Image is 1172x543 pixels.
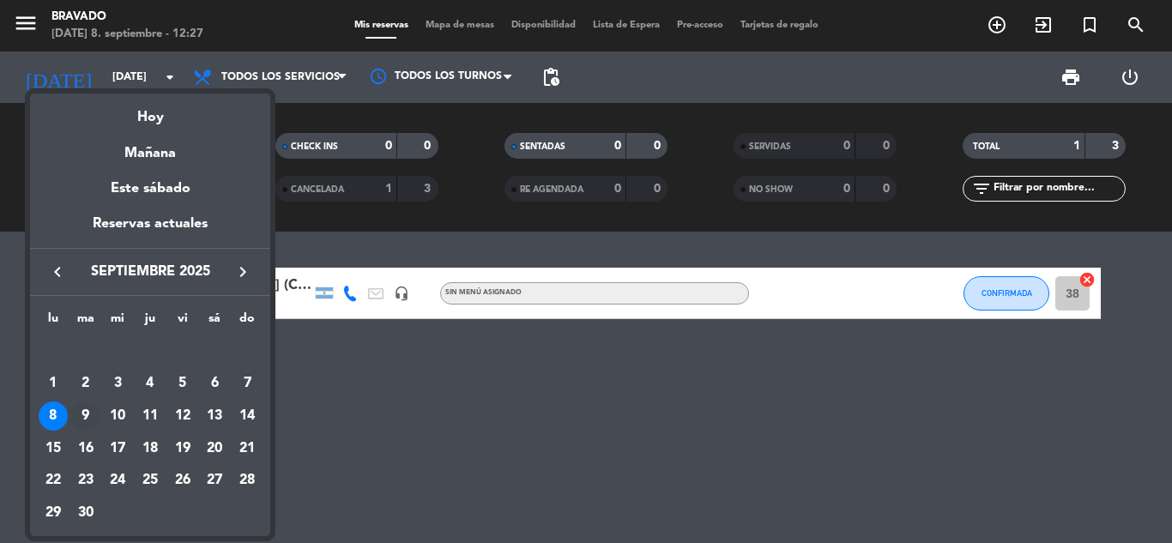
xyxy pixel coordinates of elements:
[103,401,132,431] div: 10
[101,309,134,335] th: miércoles
[168,434,197,463] div: 19
[200,467,229,496] div: 27
[231,368,263,401] td: 7 de septiembre de 2025
[136,401,165,431] div: 11
[47,262,68,282] i: keyboard_arrow_left
[103,467,132,496] div: 24
[136,369,165,398] div: 4
[231,432,263,465] td: 21 de septiembre de 2025
[199,432,232,465] td: 20 de septiembre de 2025
[39,369,68,398] div: 1
[37,465,69,498] td: 22 de septiembre de 2025
[37,432,69,465] td: 15 de septiembre de 2025
[30,130,270,165] div: Mañana
[71,369,100,398] div: 2
[42,261,73,283] button: keyboard_arrow_left
[30,165,270,213] div: Este sábado
[199,400,232,432] td: 13 de septiembre de 2025
[166,368,199,401] td: 5 de septiembre de 2025
[71,401,100,431] div: 9
[231,309,263,335] th: domingo
[199,368,232,401] td: 6 de septiembre de 2025
[69,497,102,529] td: 30 de septiembre de 2025
[37,368,69,401] td: 1 de septiembre de 2025
[168,369,197,398] div: 5
[30,94,270,129] div: Hoy
[168,401,197,431] div: 12
[103,434,132,463] div: 17
[166,309,199,335] th: viernes
[166,400,199,432] td: 12 de septiembre de 2025
[101,465,134,498] td: 24 de septiembre de 2025
[168,467,197,496] div: 26
[39,467,68,496] div: 22
[199,465,232,498] td: 27 de septiembre de 2025
[37,335,263,368] td: SEP.
[101,400,134,432] td: 10 de septiembre de 2025
[233,434,262,463] div: 21
[200,434,229,463] div: 20
[37,309,69,335] th: lunes
[136,467,165,496] div: 25
[71,498,100,528] div: 30
[233,369,262,398] div: 7
[101,432,134,465] td: 17 de septiembre de 2025
[233,262,253,282] i: keyboard_arrow_right
[39,434,68,463] div: 15
[69,400,102,432] td: 9 de septiembre de 2025
[134,432,166,465] td: 18 de septiembre de 2025
[71,434,100,463] div: 16
[136,434,165,463] div: 18
[231,465,263,498] td: 28 de septiembre de 2025
[101,368,134,401] td: 3 de septiembre de 2025
[103,369,132,398] div: 3
[134,400,166,432] td: 11 de septiembre de 2025
[37,400,69,432] td: 8 de septiembre de 2025
[233,401,262,431] div: 14
[71,467,100,496] div: 23
[200,401,229,431] div: 13
[73,261,227,283] span: septiembre 2025
[69,465,102,498] td: 23 de septiembre de 2025
[233,467,262,496] div: 28
[39,401,68,431] div: 8
[134,309,166,335] th: jueves
[30,213,270,248] div: Reservas actuales
[69,309,102,335] th: martes
[134,465,166,498] td: 25 de septiembre de 2025
[69,368,102,401] td: 2 de septiembre de 2025
[39,498,68,528] div: 29
[199,309,232,335] th: sábado
[200,369,229,398] div: 6
[166,465,199,498] td: 26 de septiembre de 2025
[37,497,69,529] td: 29 de septiembre de 2025
[69,432,102,465] td: 16 de septiembre de 2025
[134,368,166,401] td: 4 de septiembre de 2025
[227,261,258,283] button: keyboard_arrow_right
[231,400,263,432] td: 14 de septiembre de 2025
[166,432,199,465] td: 19 de septiembre de 2025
